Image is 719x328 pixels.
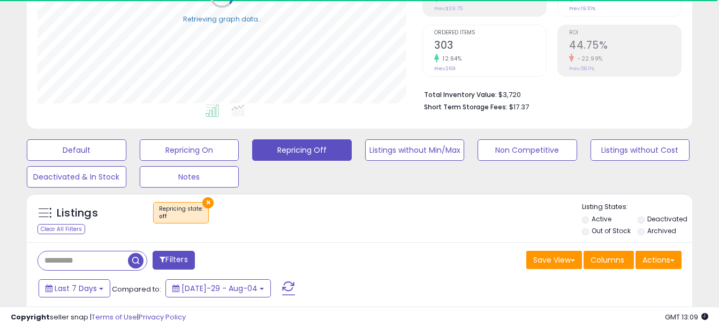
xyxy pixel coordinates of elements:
button: Listings without Min/Max [365,139,465,161]
span: $17.37 [509,102,529,112]
div: Clear All Filters [37,224,85,234]
small: Prev: 19.10% [569,5,595,12]
small: Prev: 269 [434,65,456,72]
button: Actions [635,251,682,269]
h5: Listings [57,206,98,221]
strong: Copyright [11,312,50,322]
li: $3,720 [424,87,673,100]
span: Columns [591,255,624,265]
small: -22.99% [574,55,603,63]
div: seller snap | | [11,312,186,323]
button: Repricing Off [252,139,352,161]
button: Filters [153,251,194,270]
button: Notes [140,166,239,188]
label: Active [592,214,611,223]
p: Listing States: [582,202,692,212]
span: ROI [569,30,681,36]
b: Short Term Storage Fees: [424,102,508,111]
span: Ordered Items [434,30,546,36]
span: Last 7 Days [55,283,97,294]
h2: 44.75% [569,39,681,54]
button: Repricing On [140,139,239,161]
span: [DATE]-29 - Aug-04 [181,283,258,294]
button: Non Competitive [478,139,577,161]
div: off [159,213,203,220]
button: Deactivated & In Stock [27,166,126,188]
button: Listings without Cost [591,139,690,161]
button: [DATE]-29 - Aug-04 [165,279,271,297]
div: Retrieving graph data.. [183,14,261,24]
span: Compared to: [112,284,161,294]
label: Archived [647,226,676,235]
a: Privacy Policy [139,312,186,322]
b: Total Inventory Value: [424,90,497,99]
small: Prev: $39.75 [434,5,463,12]
h2: 303 [434,39,546,54]
button: × [202,197,214,208]
button: Default [27,139,126,161]
label: Deactivated [647,214,687,223]
small: Prev: 58.11% [569,65,594,72]
button: Columns [584,251,634,269]
button: Save View [526,251,582,269]
label: Out of Stock [592,226,631,235]
small: 12.64% [439,55,461,63]
span: 2025-08-12 13:09 GMT [665,312,708,322]
a: Terms of Use [92,312,137,322]
span: Repricing state : [159,205,203,221]
button: Last 7 Days [39,279,110,297]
